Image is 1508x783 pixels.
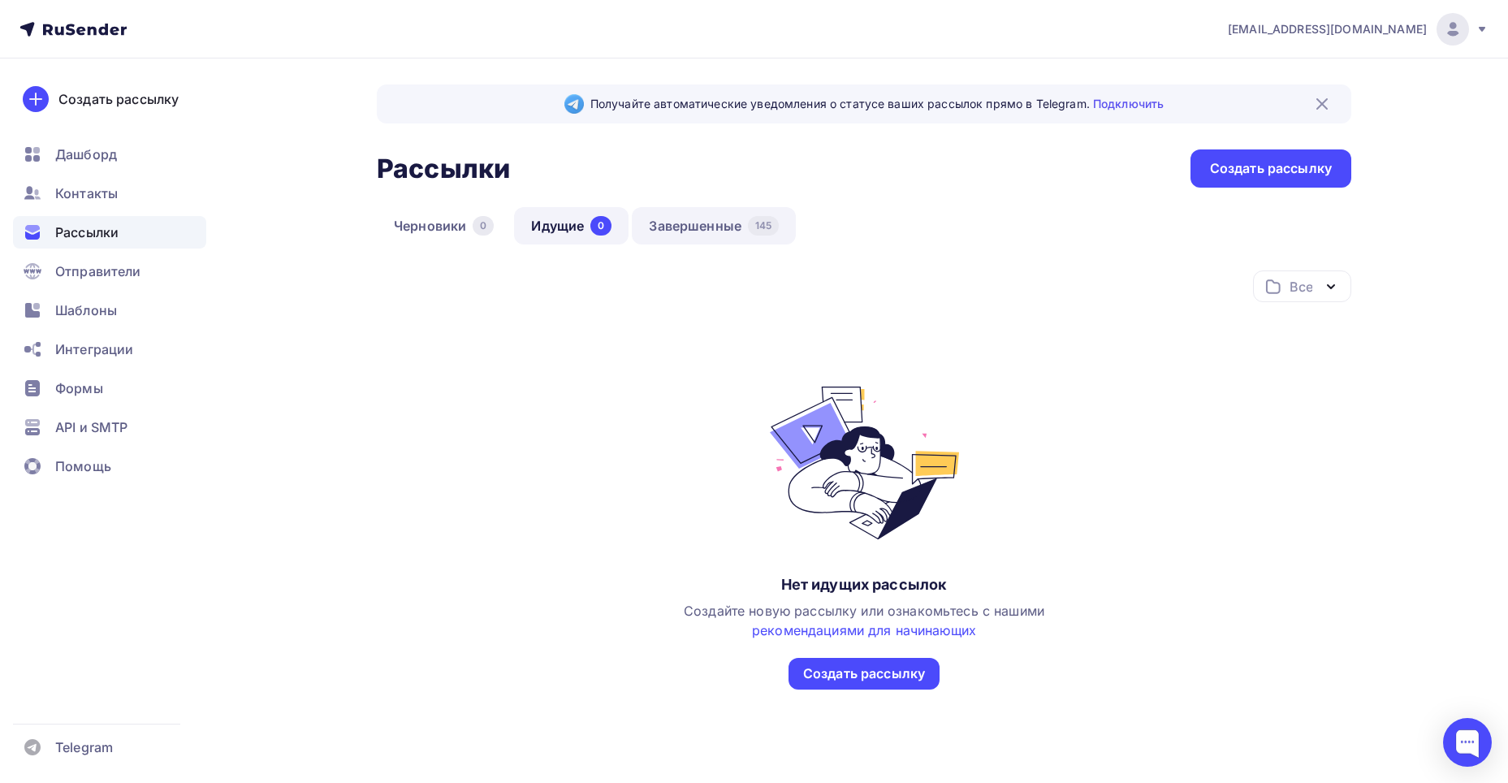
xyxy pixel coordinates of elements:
[13,255,206,288] a: Отправители
[55,456,111,476] span: Помощь
[564,94,584,114] img: Telegram
[1210,159,1332,178] div: Создать рассылку
[55,340,133,359] span: Интеграции
[803,664,925,683] div: Создать рассылку
[590,216,611,236] div: 0
[781,575,948,595] div: Нет идущих рассылок
[55,223,119,242] span: Рассылки
[1290,277,1312,296] div: Все
[514,207,629,244] a: Идущие0
[55,379,103,398] span: Формы
[377,207,511,244] a: Черновики0
[1253,270,1351,302] button: Все
[13,216,206,249] a: Рассылки
[13,138,206,171] a: Дашборд
[55,262,141,281] span: Отправители
[55,145,117,164] span: Дашборд
[55,738,113,757] span: Telegram
[377,153,510,185] h2: Рассылки
[684,603,1044,638] span: Создайте новую рассылку или ознакомьтесь с нашими
[58,89,179,109] div: Создать рассылку
[55,417,127,437] span: API и SMTP
[13,294,206,327] a: Шаблоны
[752,622,976,638] a: рекомендациями для начинающих
[473,216,494,236] div: 0
[748,216,779,236] div: 145
[1093,97,1164,110] a: Подключить
[55,301,117,320] span: Шаблоны
[1228,21,1427,37] span: [EMAIL_ADDRESS][DOMAIN_NAME]
[590,96,1164,112] span: Получайте автоматические уведомления о статусе ваших рассылок прямо в Telegram.
[13,177,206,210] a: Контакты
[13,372,206,404] a: Формы
[1228,13,1489,45] a: [EMAIL_ADDRESS][DOMAIN_NAME]
[632,207,796,244] a: Завершенные145
[55,184,118,203] span: Контакты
